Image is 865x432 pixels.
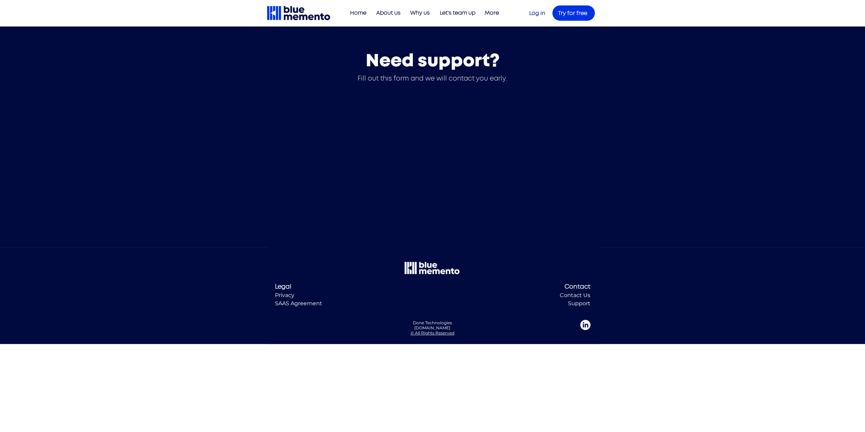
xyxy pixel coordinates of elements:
a: Done Technologies [DOMAIN_NAME] [413,320,452,330]
a: About us [370,7,404,19]
a: Log in [529,11,545,16]
p: Let's team up [436,7,479,19]
a: Contact Us [560,292,590,298]
a: Let's team up [433,7,479,19]
p: Home [347,7,370,19]
span: Legal [275,284,291,290]
img: Blue Memento black logo [266,5,331,21]
span: Contact [565,284,590,290]
p: About us [373,7,404,19]
a: Try for free [552,5,595,21]
nav: Site [344,7,502,19]
a: Home [344,7,370,19]
p: Why us [407,7,433,19]
ul: Social Bar [580,320,590,330]
span: Fill out this form and we will contact you early. [358,75,507,82]
a: Support [568,300,590,307]
img: LinkedIn [580,320,590,330]
p: More [481,7,502,19]
a: SAAS Agreement [275,300,322,307]
a: © All Rights Reserved [411,330,454,335]
span: Need support? [366,52,500,70]
iframe: Blue Memento Demo [317,90,549,225]
a: Why us [404,7,433,19]
a: Privacy [275,292,294,298]
img: Blue Memento white logo [404,261,460,275]
span: Try for free [558,11,587,16]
